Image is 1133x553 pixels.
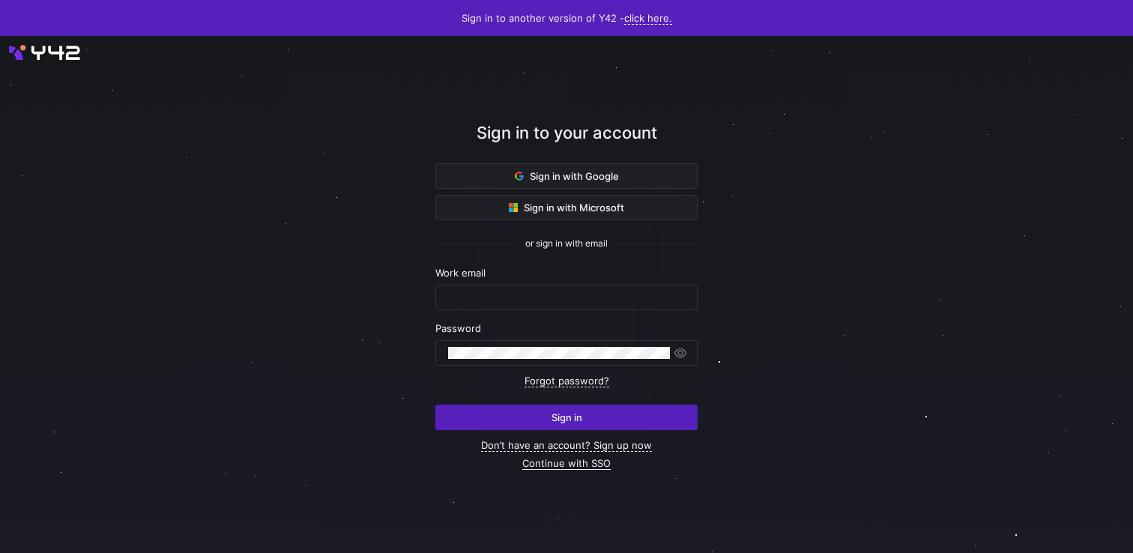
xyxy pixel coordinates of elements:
[481,439,652,452] a: Don’t have an account? Sign up now
[435,267,486,279] span: Work email
[515,170,619,182] span: Sign in with Google
[435,121,698,163] div: Sign in to your account
[435,163,698,189] button: Sign in with Google
[435,195,698,220] button: Sign in with Microsoft
[509,202,624,214] span: Sign in with Microsoft
[525,238,608,249] span: or sign in with email
[525,375,609,387] a: Forgot password?
[522,457,611,470] a: Continue with SSO
[435,405,698,430] button: Sign in
[435,322,481,334] span: Password
[552,411,582,423] span: Sign in
[624,12,672,25] a: click here.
